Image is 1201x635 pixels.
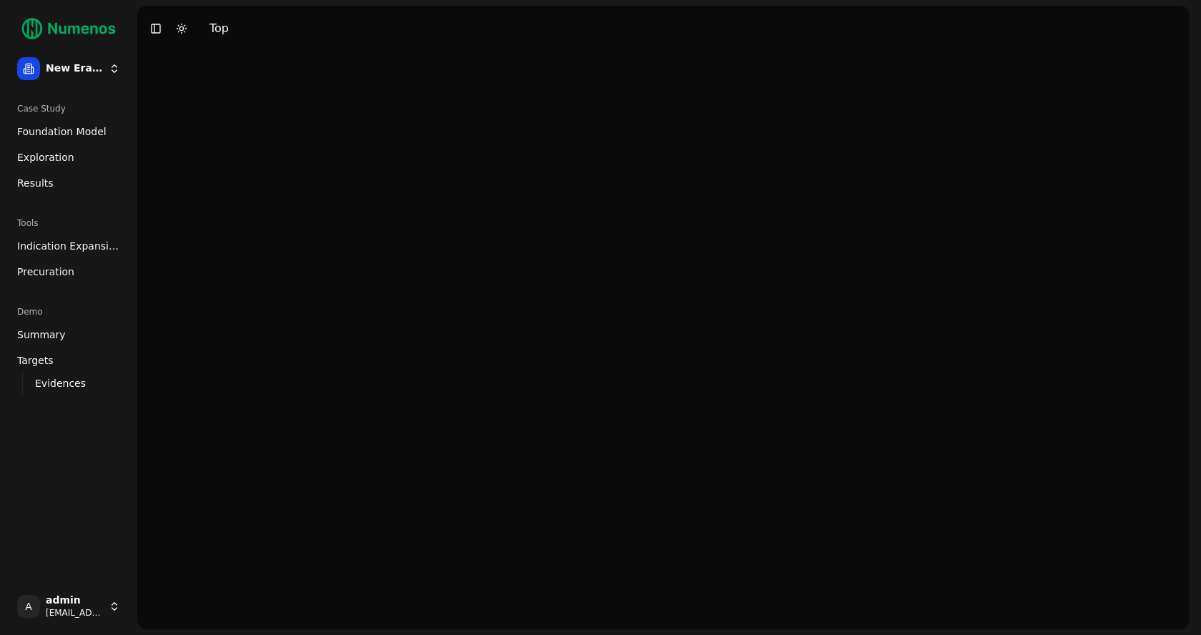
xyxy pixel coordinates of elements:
[11,172,126,195] a: Results
[17,595,40,618] span: A
[17,176,54,190] span: Results
[17,265,74,279] span: Precuration
[209,20,229,37] div: Top
[11,349,126,372] a: Targets
[46,594,103,607] span: admin
[29,373,109,393] a: Evidences
[35,376,86,390] span: Evidences
[11,212,126,235] div: Tools
[46,62,103,75] span: New Era Therapeutics
[11,97,126,120] div: Case Study
[11,323,126,346] a: Summary
[11,235,126,257] a: Indication Expansion
[11,146,126,169] a: Exploration
[11,260,126,283] a: Precuration
[17,239,120,253] span: Indication Expansion
[17,328,66,342] span: Summary
[17,353,54,368] span: Targets
[11,51,126,86] button: New Era Therapeutics
[46,607,103,619] span: [EMAIL_ADDRESS]
[11,120,126,143] a: Foundation Model
[11,11,126,46] img: Numenos
[17,124,107,139] span: Foundation Model
[11,300,126,323] div: Demo
[11,589,126,624] button: Aadmin[EMAIL_ADDRESS]
[17,150,74,164] span: Exploration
